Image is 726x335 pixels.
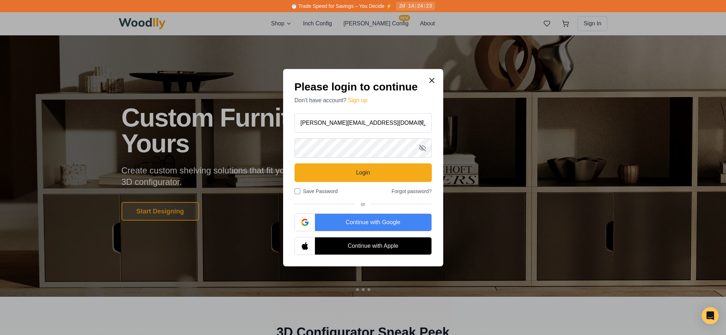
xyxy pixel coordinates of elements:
[396,2,435,10] div: 2d 14:24:23
[315,214,431,231] div: Continue with Google
[348,96,367,105] button: Sign up
[295,237,432,255] button: Continue with Apple
[702,307,719,324] div: Open Intercom Messenger
[315,237,431,255] div: Continue with Apple
[361,201,365,208] span: or
[295,188,300,194] input: Save Password
[295,113,432,133] input: Your email
[391,188,431,195] button: Forgot password?
[295,96,432,105] p: Don't have account?
[295,163,432,182] button: Login
[291,3,392,9] span: ⏱️ Trade Speed for Savings – You Decide ⚡
[295,188,338,195] label: Save Password
[295,80,432,93] h2: Please login to continue
[295,213,432,231] button: Continue with Google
